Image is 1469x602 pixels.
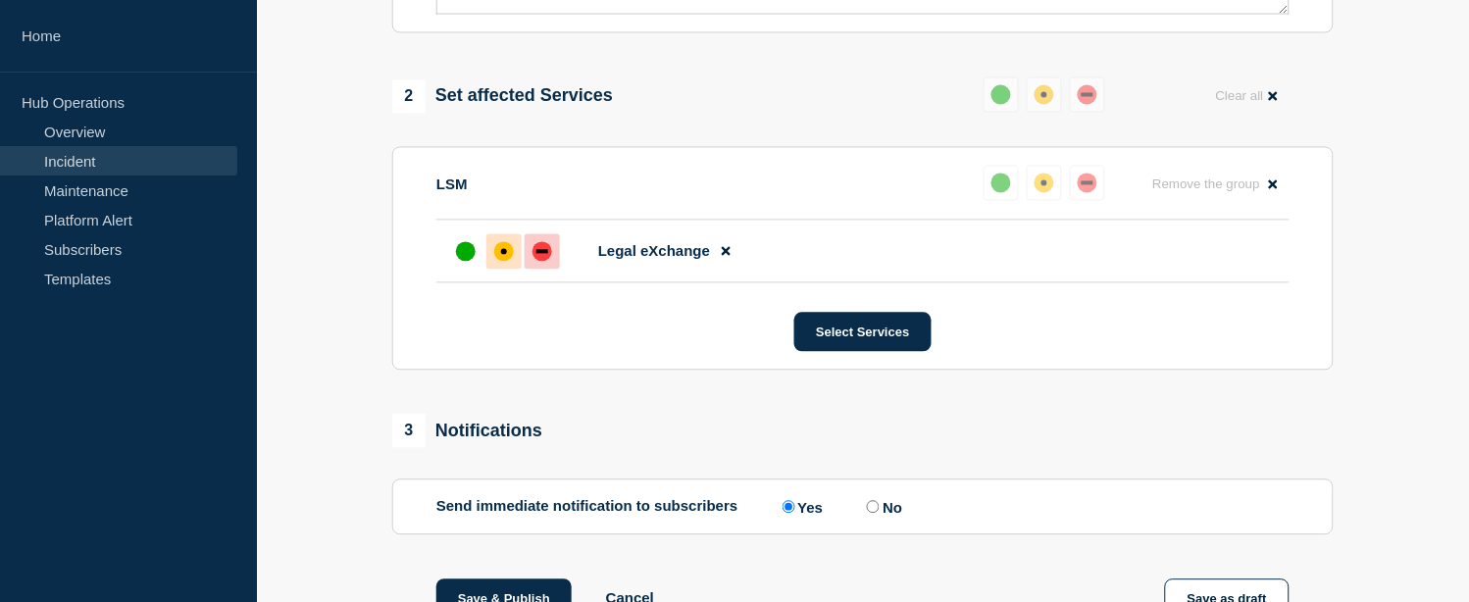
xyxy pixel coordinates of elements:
[494,242,514,262] div: affected
[984,166,1019,201] button: up
[984,77,1019,113] button: up
[436,498,1290,517] div: Send immediate notification to subscribers
[783,501,795,514] input: Yes
[1152,177,1260,192] span: Remove the group
[392,80,426,114] span: 2
[1027,77,1062,113] button: affected
[1140,166,1290,204] button: Remove the group
[456,242,476,262] div: up
[1204,77,1290,116] button: Clear all
[862,498,902,517] label: No
[991,174,1011,193] div: up
[532,242,552,262] div: down
[1070,166,1105,201] button: down
[392,415,426,448] span: 3
[778,498,824,517] label: Yes
[1035,174,1054,193] div: affected
[1078,174,1097,193] div: down
[1027,166,1062,201] button: affected
[436,176,468,193] p: LSM
[1070,77,1105,113] button: down
[1035,85,1054,105] div: affected
[867,501,880,514] input: No
[436,498,738,517] p: Send immediate notification to subscribers
[1078,85,1097,105] div: down
[392,80,613,114] div: Set affected Services
[598,243,710,260] span: Legal eXchange
[794,313,931,352] button: Select Services
[991,85,1011,105] div: up
[392,415,542,448] div: Notifications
